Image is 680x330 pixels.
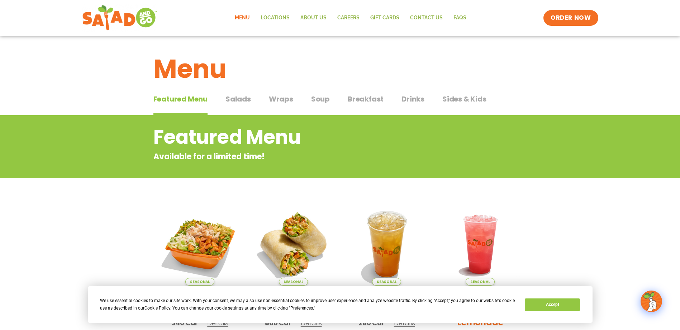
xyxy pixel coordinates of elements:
span: Salads [225,94,251,104]
a: Contact Us [405,10,448,26]
div: We use essential cookies to make our site work. With your consent, we may also use non-essential ... [100,297,516,312]
img: Product photo for Blackberry Bramble Lemonade [439,203,522,286]
span: Sides & Kids [442,94,486,104]
a: GIFT CARDS [365,10,405,26]
span: Cookie Policy [144,306,170,311]
span: Seasonal [466,278,495,286]
a: Careers [332,10,365,26]
span: Breakfast [348,94,384,104]
span: Preferences [290,306,313,311]
img: new-SAG-logo-768×292 [82,4,158,32]
img: wpChatIcon [641,291,661,311]
span: Details [301,319,322,327]
a: Locations [255,10,295,26]
h1: Menu [153,49,527,88]
span: 280 Cal [358,318,384,328]
span: Soup [311,94,330,104]
span: Seasonal [372,278,401,286]
p: Available for a limited time! [153,151,469,162]
span: Seasonal [279,278,308,286]
span: Details [394,319,415,327]
span: Drinks [401,94,424,104]
span: Featured Menu [153,94,208,104]
h2: Featured Menu [153,123,469,152]
button: Accept [525,298,580,311]
span: Wraps [269,94,293,104]
span: Details [207,319,228,327]
nav: Menu [229,10,472,26]
img: Product photo for Apple Cider Lemonade [346,203,428,286]
a: ORDER NOW [543,10,598,26]
span: ORDER NOW [551,14,591,22]
a: Menu [229,10,255,26]
img: Product photo for Southwest Harvest Salad [159,203,242,286]
span: 340 Cal [172,318,197,328]
img: Product photo for Southwest Harvest Wrap [252,203,335,286]
a: FAQs [448,10,472,26]
span: Seasonal [185,278,214,286]
div: Tabbed content [153,91,527,115]
span: 800 Cal [265,318,290,328]
div: Cookie Consent Prompt [88,286,593,323]
a: About Us [295,10,332,26]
